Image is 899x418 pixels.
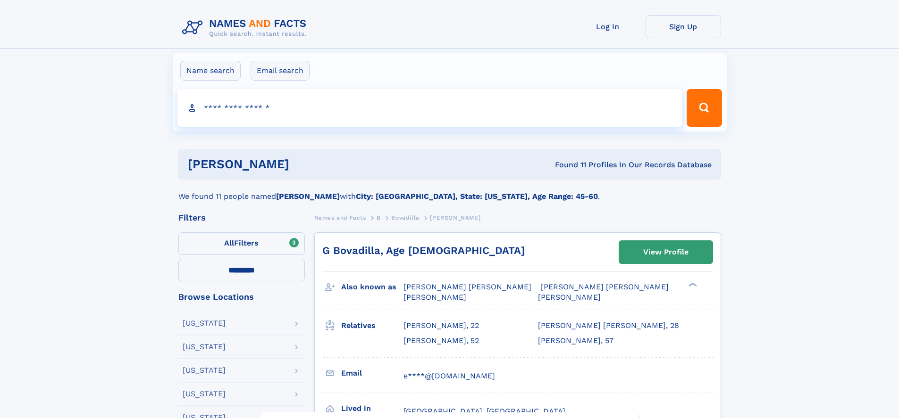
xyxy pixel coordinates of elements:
span: [GEOGRAPHIC_DATA], [GEOGRAPHIC_DATA] [403,407,565,416]
b: [PERSON_NAME] [276,192,340,201]
a: G Bovadilla, Age [DEMOGRAPHIC_DATA] [322,245,525,256]
h3: Relatives [341,318,403,334]
span: [PERSON_NAME] [538,293,601,302]
div: View Profile [643,241,689,263]
a: Bovadilla [391,212,419,223]
img: Logo Names and Facts [178,15,314,41]
span: [PERSON_NAME] [430,214,480,221]
button: Search Button [687,89,722,127]
span: B [377,214,381,221]
a: [PERSON_NAME] [PERSON_NAME], 28 [538,320,679,331]
span: [PERSON_NAME] [PERSON_NAME] [541,282,669,291]
div: We found 11 people named with . [178,180,721,202]
div: [US_STATE] [183,320,226,327]
a: B [377,212,381,223]
label: Name search [180,61,241,81]
span: [PERSON_NAME] [403,293,466,302]
div: Found 11 Profiles In Our Records Database [422,160,712,170]
h3: Email [341,365,403,381]
div: Filters [178,213,305,222]
a: [PERSON_NAME], 57 [538,336,613,346]
h3: Lived in [341,401,403,417]
div: [US_STATE] [183,367,226,374]
div: [US_STATE] [183,390,226,398]
b: City: [GEOGRAPHIC_DATA], State: [US_STATE], Age Range: 45-60 [356,192,598,201]
a: [PERSON_NAME], 52 [403,336,479,346]
span: [PERSON_NAME] [PERSON_NAME] [403,282,531,291]
input: search input [177,89,683,127]
a: Names and Facts [314,212,366,223]
a: View Profile [619,241,713,263]
a: [PERSON_NAME], 22 [403,320,479,331]
h1: [PERSON_NAME] [188,158,422,170]
div: ❯ [686,282,697,288]
div: Browse Locations [178,293,305,301]
label: Filters [178,232,305,255]
span: All [224,238,234,247]
span: Bovadilla [391,214,419,221]
label: Email search [251,61,310,81]
h3: Also known as [341,279,403,295]
div: [US_STATE] [183,343,226,351]
a: Sign Up [646,15,721,38]
a: Log In [570,15,646,38]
